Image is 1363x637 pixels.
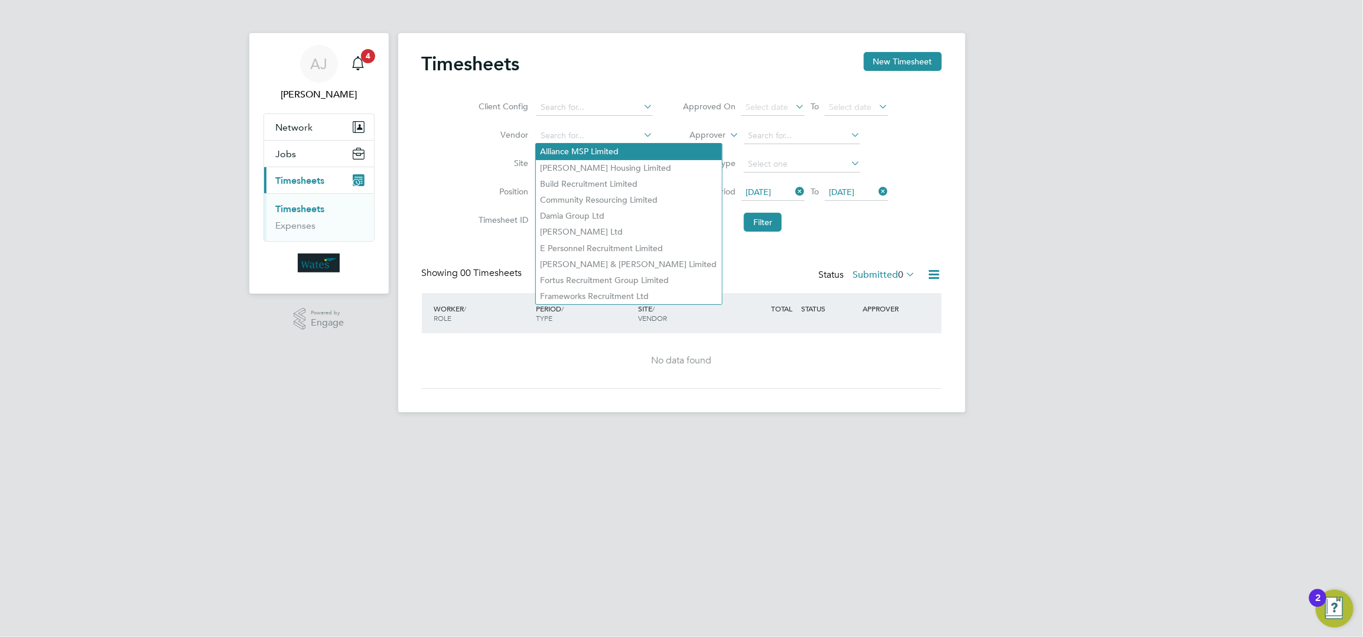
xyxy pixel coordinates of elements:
[744,156,860,173] input: Select one
[264,87,375,102] span: Aruna Jassal
[249,33,389,294] nav: Main navigation
[772,304,793,313] span: TOTAL
[744,213,782,232] button: Filter
[1315,598,1320,613] div: 2
[434,313,452,323] span: ROLE
[829,187,854,197] span: [DATE]
[536,176,722,192] li: Build Recruitment Limited
[264,193,374,241] div: Timesheets
[264,45,375,102] a: AJ[PERSON_NAME]
[746,187,771,197] span: [DATE]
[536,144,722,160] li: Alliance MSP Limited
[475,101,528,112] label: Client Config
[807,99,822,114] span: To
[298,253,340,272] img: wates-logo-retina.png
[561,304,564,313] span: /
[682,101,736,112] label: Approved On
[746,102,788,112] span: Select date
[422,267,525,279] div: Showing
[536,224,722,240] li: [PERSON_NAME] Ltd
[652,304,655,313] span: /
[264,167,374,193] button: Timesheets
[276,175,325,186] span: Timesheets
[638,313,667,323] span: VENDOR
[264,141,374,167] button: Jobs
[672,129,726,141] label: Approver
[276,220,316,231] a: Expenses
[533,298,635,329] div: PERIOD
[899,269,904,281] span: 0
[536,208,722,224] li: Damia Group Ltd
[807,184,822,199] span: To
[536,313,552,323] span: TYPE
[276,148,297,160] span: Jobs
[264,253,375,272] a: Go to home page
[431,298,534,329] div: WORKER
[264,114,374,140] button: Network
[536,192,722,208] li: Community Resourcing Limited
[799,298,860,319] div: STATUS
[635,298,737,329] div: SITE
[361,49,375,63] span: 4
[829,102,871,112] span: Select date
[422,52,520,76] h2: Timesheets
[860,298,921,319] div: APPROVER
[744,128,860,144] input: Search for...
[310,56,327,71] span: AJ
[864,52,942,71] button: New Timesheet
[536,288,722,304] li: Frameworks Recruitment Ltd
[536,272,722,288] li: Fortus Recruitment Group Limited
[536,128,653,144] input: Search for...
[475,186,528,197] label: Position
[475,129,528,140] label: Vendor
[1316,590,1354,628] button: Open Resource Center, 2 new notifications
[461,267,522,279] span: 00 Timesheets
[475,158,528,168] label: Site
[346,45,370,83] a: 4
[276,122,313,133] span: Network
[536,99,653,116] input: Search for...
[475,214,528,225] label: Timesheet ID
[536,160,722,176] li: [PERSON_NAME] Housing Limited
[464,304,467,313] span: /
[311,318,344,328] span: Engage
[434,355,930,367] div: No data found
[853,269,916,281] label: Submitted
[536,256,722,272] li: [PERSON_NAME] & [PERSON_NAME] Limited
[276,203,325,214] a: Timesheets
[819,267,918,284] div: Status
[294,308,344,330] a: Powered byEngage
[536,240,722,256] li: E Personnel Recruitment Limited
[311,308,344,318] span: Powered by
